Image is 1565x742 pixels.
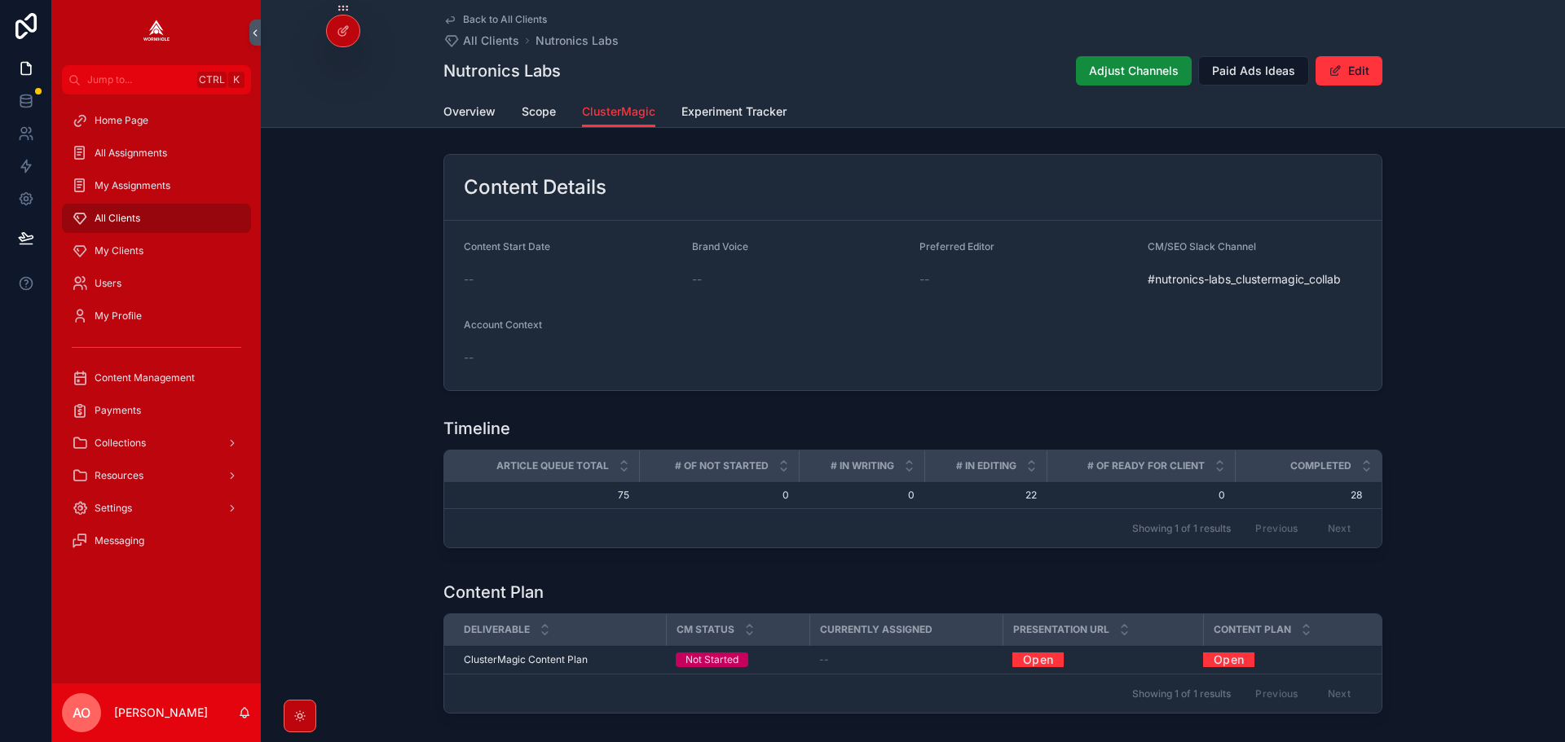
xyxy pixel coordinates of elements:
[1235,489,1362,502] span: 28
[95,469,143,482] span: Resources
[62,269,251,298] a: Users
[95,502,132,515] span: Settings
[443,103,496,120] span: Overview
[464,318,542,331] span: Account Context
[692,240,748,252] span: Brand Voice
[649,489,789,502] span: 0
[62,461,251,490] a: Resources
[464,653,588,666] span: ClusterMagic Content Plan
[919,240,994,252] span: Preferred Editor
[831,459,894,472] span: # in Writing
[62,428,251,458] a: Collections
[919,271,929,288] span: --
[1013,623,1109,636] span: Presentation URL
[692,271,702,288] span: --
[443,581,544,604] h1: Content Plan
[143,20,170,46] img: App logo
[62,171,251,200] a: My Assignments
[87,73,191,86] span: Jump to...
[464,349,474,366] span: --
[443,417,510,440] h1: Timeline
[1132,687,1231,700] span: Showing 1 of 1 results
[956,459,1016,472] span: # in Editing
[197,72,227,88] span: Ctrl
[1203,652,1362,667] a: Open
[522,103,556,120] span: Scope
[95,371,195,384] span: Content Management
[95,212,140,225] span: All Clients
[464,623,530,636] span: Deliverable
[681,97,787,130] a: Experiment Tracker
[62,236,251,266] a: My Clients
[114,705,208,721] p: [PERSON_NAME]
[443,97,496,130] a: Overview
[1089,63,1179,79] span: Adjust Channels
[1148,271,1363,288] span: #nutronics-labs_clustermagic_collab
[677,623,734,636] span: CM Status
[820,623,932,636] span: Currently Assigned
[95,534,144,547] span: Messaging
[62,106,251,135] a: Home Page
[464,653,656,666] a: ClusterMagic Content Plan
[819,653,993,666] a: --
[95,310,142,323] span: My Profile
[73,703,90,722] span: AO
[1056,489,1225,502] span: 0
[681,103,787,120] span: Experiment Tracker
[1076,56,1192,86] button: Adjust Channels
[522,97,556,130] a: Scope
[1148,240,1256,252] span: CM/SEO Slack Channel
[819,653,829,666] span: --
[463,13,547,26] span: Back to All Clients
[1087,459,1205,472] span: # of Ready for Client
[95,277,121,290] span: Users
[95,179,170,192] span: My Assignments
[1214,623,1291,636] span: Content Plan
[1290,459,1351,472] span: Completed
[62,363,251,393] a: Content Management
[62,301,251,331] a: My Profile
[464,489,629,502] span: 75
[1198,56,1309,86] button: Paid Ads Ideas
[443,33,519,49] a: All Clients
[95,404,141,417] span: Payments
[809,489,915,502] span: 0
[62,65,251,94] button: Jump to...CtrlK
[676,652,800,667] a: Not Started
[443,59,561,82] h1: Nutronics Labs
[463,33,519,49] span: All Clients
[582,97,655,128] a: ClusterMagic
[52,94,261,577] div: scrollable content
[95,147,167,160] span: All Assignments
[1316,56,1382,86] button: Edit
[675,459,769,472] span: # of Not Started
[686,652,738,667] div: Not Started
[536,33,619,49] a: Nutronics Labs
[62,526,251,555] a: Messaging
[230,73,243,86] span: K
[95,437,146,450] span: Collections
[62,396,251,425] a: Payments
[464,271,474,288] span: --
[934,489,1037,502] span: 22
[443,13,547,26] a: Back to All Clients
[1203,647,1254,672] a: Open
[464,240,550,252] span: Content Start Date
[1012,652,1193,667] a: Open
[95,244,143,257] span: My Clients
[582,103,655,120] span: ClusterMagic
[1132,522,1231,535] span: Showing 1 of 1 results
[95,114,148,127] span: Home Page
[1212,63,1295,79] span: Paid Ads Ideas
[464,174,606,200] h2: Content Details
[62,204,251,233] a: All Clients
[1012,647,1064,672] a: Open
[62,138,251,168] a: All Assignments
[62,494,251,523] a: Settings
[496,459,609,472] span: Article Queue Total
